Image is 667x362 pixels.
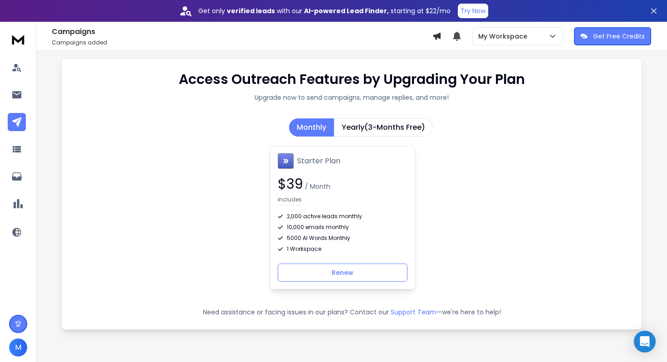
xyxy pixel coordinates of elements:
[9,338,27,357] button: M
[303,182,330,191] span: / Month
[574,27,651,45] button: Get Free Credits
[297,156,340,166] h1: Starter Plan
[304,6,389,15] strong: AI-powered Lead Finder,
[278,245,407,253] div: 1 Workspace
[461,6,486,15] p: Try Now
[334,118,433,137] button: Yearly(3-Months Free)
[278,174,303,194] span: $ 39
[278,235,407,242] div: 5000 AI Words Monthly
[458,4,488,18] button: Try Now
[278,264,407,282] button: Renew
[179,71,525,88] h1: Access Outreach Features by Upgrading Your Plan
[52,26,432,37] h1: Campaigns
[227,6,275,15] strong: verified leads
[52,39,432,46] p: Campaigns added
[74,308,629,317] p: Need assistance or facing issues in our plans? Contact our —we're here to help!
[289,118,334,137] button: Monthly
[278,224,407,231] div: 10,000 emails monthly
[255,93,449,102] p: Upgrade now to send campaigns, manage replies, and more!
[278,153,294,169] img: Starter Plan icon
[391,308,436,317] button: Support Team
[278,213,407,220] div: 2,000 active leads monthly
[478,32,531,41] p: My Workspace
[634,331,656,352] div: Open Intercom Messenger
[278,196,302,205] p: Includes
[593,32,645,41] p: Get Free Credits
[9,31,27,48] img: logo
[198,6,451,15] p: Get only with our starting at $22/mo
